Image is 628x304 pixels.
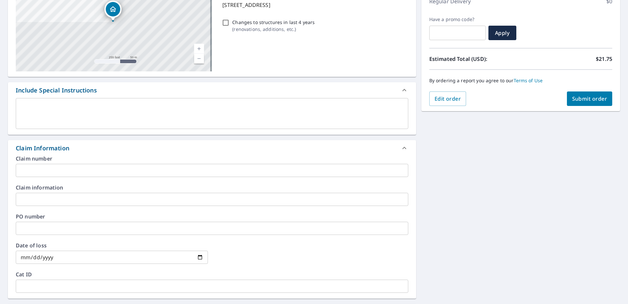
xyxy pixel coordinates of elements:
[429,78,612,84] p: By ordering a report you agree to our
[567,91,613,106] button: Submit order
[194,44,204,54] a: Current Level 17, Zoom In
[8,82,416,98] div: Include Special Instructions
[16,185,408,190] label: Claim information
[514,77,543,84] a: Terms of Use
[8,140,416,156] div: Claim Information
[232,19,315,26] p: Changes to structures in last 4 years
[429,91,466,106] button: Edit order
[16,243,208,248] label: Date of loss
[16,156,408,161] label: Claim number
[104,1,122,21] div: Dropped pin, building 1, Residential property, 323 Southern Oaks Dr Dallas, GA 30157
[16,86,97,95] div: Include Special Instructions
[194,54,204,63] a: Current Level 17, Zoom Out
[488,26,516,40] button: Apply
[232,26,315,33] p: ( renovations, additions, etc. )
[596,55,612,63] p: $21.75
[435,95,461,102] span: Edit order
[429,55,521,63] p: Estimated Total (USD):
[222,1,405,9] p: [STREET_ADDRESS]
[16,272,408,277] label: Cat ID
[494,29,511,37] span: Apply
[429,16,486,22] label: Have a promo code?
[572,95,607,102] span: Submit order
[16,144,69,153] div: Claim Information
[16,214,408,219] label: PO number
